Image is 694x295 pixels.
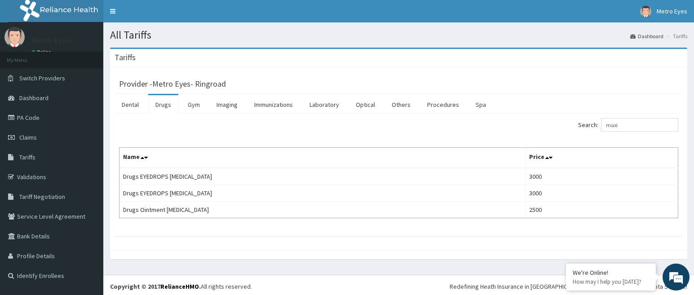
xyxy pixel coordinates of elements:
[525,148,678,168] th: Price
[573,269,649,277] div: We're Online!
[110,282,201,291] strong: Copyright © 2017 .
[664,32,687,40] li: Tariffs
[4,27,25,47] img: User Image
[181,95,207,114] a: Gym
[47,50,151,62] div: Chat with us now
[52,89,124,180] span: We're online!
[601,118,678,132] input: Search:
[119,202,526,218] td: Drugs Ointment [MEDICAL_DATA]
[525,202,678,218] td: 2500
[640,6,651,17] img: User Image
[19,133,37,141] span: Claims
[160,282,199,291] a: RelianceHMO
[119,168,526,185] td: Drugs EYEDROPS [MEDICAL_DATA]
[349,95,382,114] a: Optical
[385,95,418,114] a: Others
[657,7,687,15] span: Metro Eyes
[19,193,65,201] span: Tariff Negotiation
[31,49,53,55] a: Online
[115,95,146,114] a: Dental
[148,95,178,114] a: Drugs
[630,32,663,40] a: Dashboard
[450,282,687,291] div: Redefining Heath Insurance in [GEOGRAPHIC_DATA] using Telemedicine and Data Science!
[31,36,70,44] p: Metro Eyes
[525,185,678,202] td: 3000
[17,45,36,67] img: d_794563401_company_1708531726252_794563401
[302,95,346,114] a: Laboratory
[119,185,526,202] td: Drugs EYEDROPS [MEDICAL_DATA]
[19,74,65,82] span: Switch Providers
[119,148,526,168] th: Name
[110,29,687,41] h1: All Tariffs
[469,95,493,114] a: Spa
[247,95,300,114] a: Immunizations
[19,153,35,161] span: Tariffs
[4,198,171,229] textarea: Type your message and hit 'Enter'
[147,4,169,26] div: Minimize live chat window
[525,168,678,185] td: 3000
[209,95,245,114] a: Imaging
[119,80,226,88] h3: Provider - Metro Eyes- Ringroad
[573,278,649,286] p: How may I help you today?
[420,95,466,114] a: Procedures
[19,94,49,102] span: Dashboard
[578,118,678,132] label: Search:
[115,53,136,62] h3: Tariffs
